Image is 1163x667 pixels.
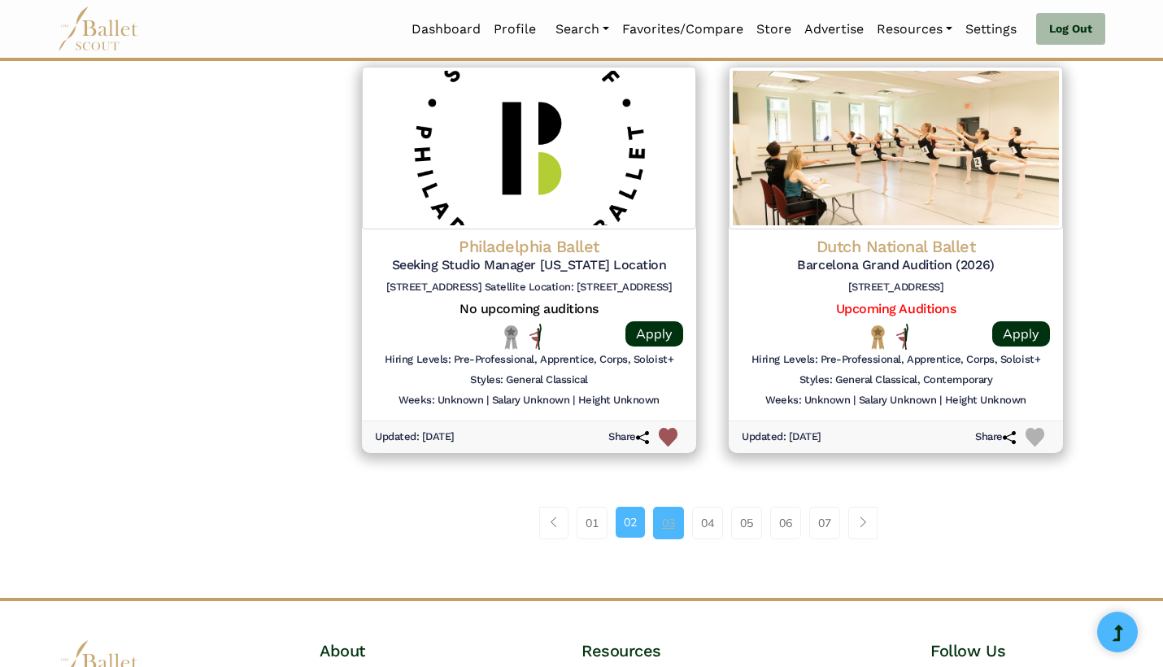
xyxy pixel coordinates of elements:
[486,394,489,408] h6: |
[939,394,942,408] h6: |
[405,12,487,46] a: Dashboard
[659,428,677,447] img: Heart
[375,257,683,274] h5: Seeking Studio Manager [US_STATE] Location
[375,281,683,294] h6: [STREET_ADDRESS] Satellite Location: [STREET_ADDRESS]
[770,507,801,539] a: 06
[799,373,992,387] h6: Styles: General Classical, Contemporary
[573,394,575,408] h6: |
[578,394,660,408] h6: Height Unknown
[320,640,494,661] h4: About
[1036,13,1105,46] a: Log Out
[549,12,616,46] a: Search
[859,394,936,408] h6: Salary Unknown
[930,640,1105,661] h4: Follow Us
[751,353,1040,367] h6: Hiring Levels: Pre-Professional, Apprentice, Corps, Soloist+
[836,301,956,316] a: Upcoming Auditions
[625,321,683,347] a: Apply
[385,353,673,367] h6: Hiring Levels: Pre-Professional, Apprentice, Corps, Soloist+
[616,12,750,46] a: Favorites/Compare
[742,257,1050,274] h5: Barcelona Grand Audition (2026)
[616,507,645,538] a: 02
[375,236,683,257] h4: Philadelphia Ballet
[742,281,1050,294] h6: [STREET_ADDRESS]
[975,430,1016,444] h6: Share
[731,507,762,539] a: 05
[992,321,1050,347] a: Apply
[399,394,483,408] h6: Weeks: Unknown
[653,507,684,539] a: 03
[608,430,649,444] h6: Share
[375,301,683,318] h5: No upcoming auditions
[750,12,798,46] a: Store
[798,12,870,46] a: Advertise
[729,67,1063,229] img: Logo
[362,67,696,229] img: Logo
[945,394,1026,408] h6: Height Unknown
[742,236,1050,257] h4: Dutch National Ballet
[853,394,856,408] h6: |
[577,507,608,539] a: 01
[868,325,888,350] img: National
[870,12,959,46] a: Resources
[896,324,908,350] img: All
[487,12,542,46] a: Profile
[470,373,588,387] h6: Styles: General Classical
[692,507,723,539] a: 04
[765,394,850,408] h6: Weeks: Unknown
[959,12,1023,46] a: Settings
[742,430,821,444] h6: Updated: [DATE]
[539,507,886,539] nav: Page navigation example
[529,324,542,350] img: All
[375,430,455,444] h6: Updated: [DATE]
[492,394,569,408] h6: Salary Unknown
[581,640,843,661] h4: Resources
[1026,428,1044,447] img: Heart
[501,325,521,350] img: Local
[809,507,840,539] a: 07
